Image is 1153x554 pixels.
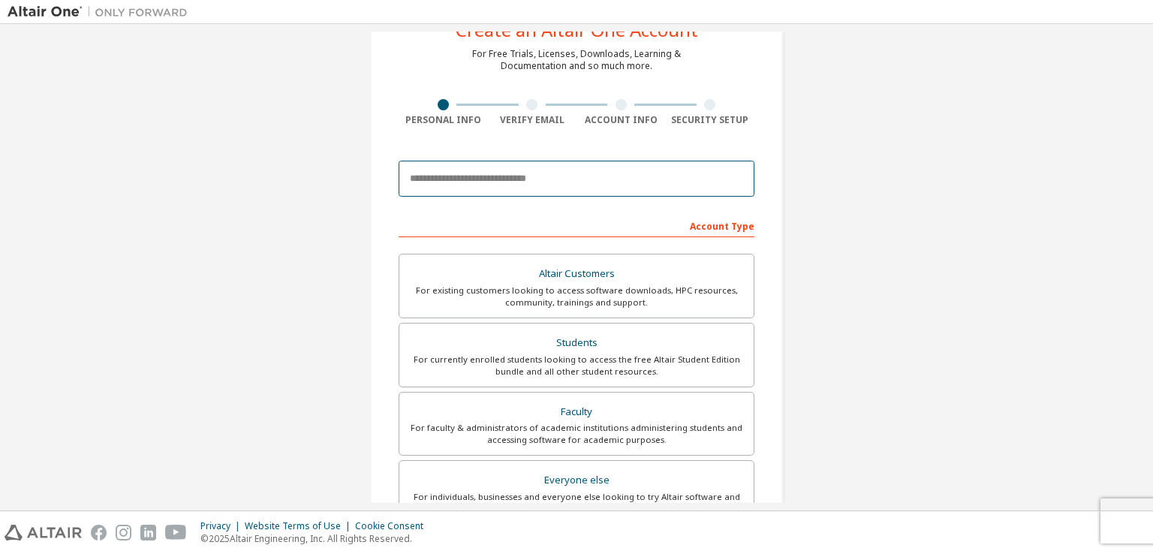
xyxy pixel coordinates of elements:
p: © 2025 Altair Engineering, Inc. All Rights Reserved. [200,532,432,545]
div: Personal Info [399,114,488,126]
div: For individuals, businesses and everyone else looking to try Altair software and explore our prod... [408,491,745,515]
div: Cookie Consent [355,520,432,532]
img: altair_logo.svg [5,525,82,540]
img: Altair One [8,5,195,20]
div: Faculty [408,402,745,423]
div: Privacy [200,520,245,532]
img: linkedin.svg [140,525,156,540]
img: youtube.svg [165,525,187,540]
div: For Free Trials, Licenses, Downloads, Learning & Documentation and so much more. [472,48,681,72]
div: For faculty & administrators of academic institutions administering students and accessing softwa... [408,422,745,446]
div: Altair Customers [408,263,745,285]
img: instagram.svg [116,525,131,540]
div: Everyone else [408,470,745,491]
div: Create an Altair One Account [456,21,698,39]
div: For existing customers looking to access software downloads, HPC resources, community, trainings ... [408,285,745,309]
div: Verify Email [488,114,577,126]
div: Security Setup [666,114,755,126]
div: Account Type [399,213,754,237]
div: Students [408,333,745,354]
div: For currently enrolled students looking to access the free Altair Student Edition bundle and all ... [408,354,745,378]
div: Website Terms of Use [245,520,355,532]
div: Account Info [576,114,666,126]
img: facebook.svg [91,525,107,540]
